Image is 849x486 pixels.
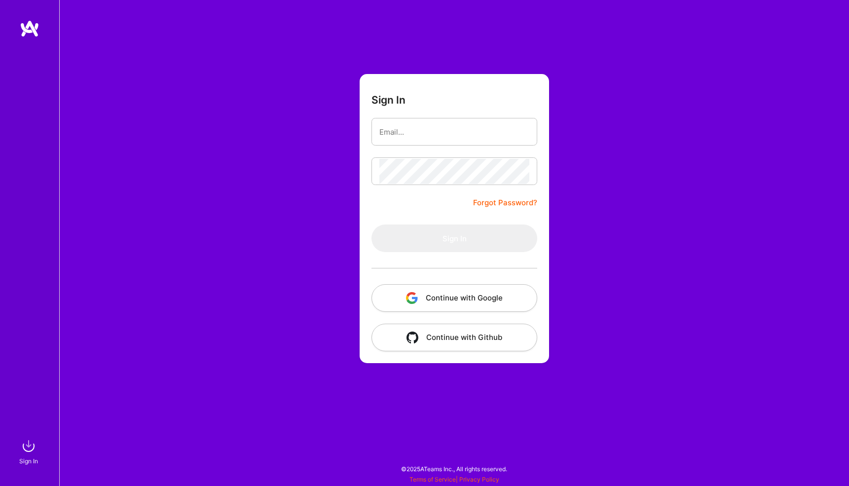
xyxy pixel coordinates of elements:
[19,436,38,456] img: sign in
[371,284,537,312] button: Continue with Google
[459,476,499,483] a: Privacy Policy
[371,224,537,252] button: Sign In
[59,456,849,481] div: © 2025 ATeams Inc., All rights reserved.
[371,324,537,351] button: Continue with Github
[473,197,537,209] a: Forgot Password?
[409,476,499,483] span: |
[406,292,418,304] img: icon
[371,94,406,106] h3: Sign In
[20,20,39,37] img: logo
[21,436,38,466] a: sign inSign In
[409,476,456,483] a: Terms of Service
[379,119,529,145] input: Email...
[406,332,418,343] img: icon
[19,456,38,466] div: Sign In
